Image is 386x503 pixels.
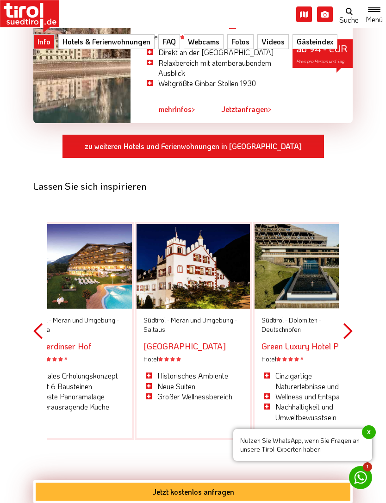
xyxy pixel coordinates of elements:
[144,58,279,79] li: Relaxbereich mit atemberaubendem Ausblick
[296,6,312,22] i: Karte öffnen
[64,355,67,361] sup: S
[143,325,165,334] span: Saltaus
[171,316,237,324] span: Meran und Umgebung -
[143,341,226,352] a: [GEOGRAPHIC_DATA]
[362,425,376,439] span: x
[293,34,337,49] a: Gästeindex
[261,316,287,324] span: Südtirol -
[261,371,361,391] li: Einzigartige Naturerlebnisse und Lage
[261,402,361,422] li: Nachhaltigkeit und Umweltbewusstsein
[143,316,169,324] span: Südtirol -
[159,99,195,120] a: mehrInfos>
[144,47,279,57] li: Direkt an der [GEOGRAPHIC_DATA]
[257,34,289,49] a: Videos
[261,341,351,352] a: Green Luxury Hotel Pfösl
[25,354,125,364] div: Hotel
[184,34,224,49] a: Webcams
[192,104,195,114] span: >
[25,402,125,412] li: Herausragende Küche
[25,391,125,402] li: Beste Panoramalage
[144,78,279,88] li: Weltgrößte Ginbar Stollen 1930
[33,34,55,49] a: Info
[289,316,321,324] span: Dolomiten -
[362,6,386,23] button: Toggle navigation
[227,34,254,49] a: Fotos
[159,104,175,114] span: mehr
[296,58,344,64] span: Preis pro Person und Tag
[317,6,333,22] i: Fotogalerie
[36,483,350,501] button: Jetzt kostenlos anfragen
[221,99,272,120] a: Jetztanfragen>
[158,34,180,49] a: FAQ
[58,34,155,49] a: Hotels & Ferienwohnungen
[261,391,361,402] li: Wellness und Entspannung
[33,180,353,191] div: Lassen Sie sich inspirieren
[233,429,372,461] span: Nutzen Sie WhatsApp, wenn Sie Fragen an unsere Tirol-Experten haben
[25,371,125,391] li: Vitales Erholungskonzept mit 6 Bausteinen
[53,316,119,324] span: Meran und Umgebung -
[293,39,353,68] div: ab 94 - EUR
[143,391,243,402] li: Großer Wellnessbereich
[268,104,272,114] span: >
[343,196,353,466] button: Next
[62,134,324,158] a: zu weiteren Hotels und Ferienwohnungen in [GEOGRAPHIC_DATA]
[349,466,372,489] a: 1 Nutzen Sie WhatsApp, wenn Sie Fragen an unsere Tirol-Experten habenx
[25,341,91,352] a: Der Verdinser Hof
[261,325,301,334] span: Deutschnofen
[221,104,237,114] span: Jetzt
[33,196,43,466] button: Previous
[363,462,372,472] span: 1
[261,354,361,364] div: Hotel
[143,381,243,391] li: Neue Suiten
[143,371,243,381] li: Historisches Ambiente
[143,354,243,364] div: Hotel
[300,355,303,361] sup: S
